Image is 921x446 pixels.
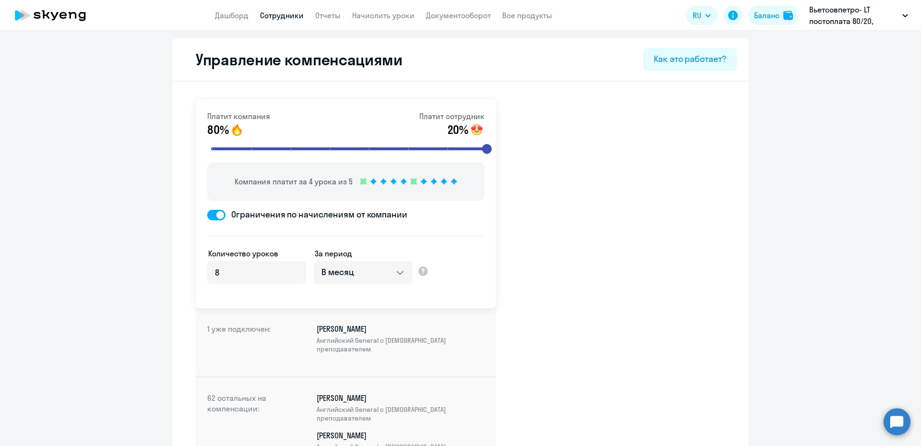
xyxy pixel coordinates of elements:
[426,11,491,20] a: Документооборот
[215,11,248,20] a: Дашборд
[754,10,779,21] div: Баланс
[315,248,352,259] label: За период
[260,11,304,20] a: Сотрудники
[783,11,793,20] img: balance
[229,122,245,137] img: smile
[184,50,402,69] h2: Управление компенсациями
[469,122,484,137] img: smile
[693,10,701,21] span: RU
[207,110,270,122] p: Платит компания
[804,4,913,27] button: Вьетсовпетро- LT постоплата 80/20, Вьетсовпетро
[654,53,726,65] div: Как это работает?
[207,122,228,137] span: 80%
[419,110,484,122] p: Платит сотрудник
[317,336,484,353] span: Английский General с [DEMOGRAPHIC_DATA] преподавателем
[809,4,898,27] p: Вьетсовпетро- LT постоплата 80/20, Вьетсовпетро
[317,324,484,353] p: [PERSON_NAME]
[207,324,284,361] h4: 1 уже подключен:
[225,208,407,221] span: Ограничения по начислениям от компании
[208,248,278,259] label: Количество уроков
[317,393,484,422] p: [PERSON_NAME]
[502,11,552,20] a: Все продукты
[235,176,353,187] p: Компания платит за 4 урока из 5
[352,11,414,20] a: Начислить уроки
[686,6,718,25] button: RU
[448,122,468,137] span: 20%
[643,48,737,71] button: Как это работает?
[748,6,799,25] button: Балансbalance
[317,405,484,422] span: Английский General с [DEMOGRAPHIC_DATA] преподавателем
[315,11,341,20] a: Отчеты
